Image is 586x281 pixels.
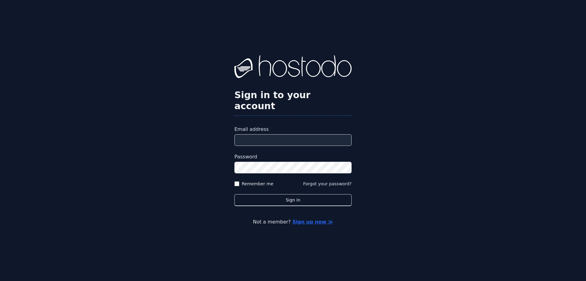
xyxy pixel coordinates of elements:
button: Forgot your password? [303,181,352,187]
h2: Sign in to your account [234,90,352,112]
label: Remember me [242,181,273,187]
p: Not a member? [29,218,557,226]
img: Hostodo [234,55,352,80]
a: Sign up now ≫ [292,219,333,225]
label: Password [234,153,352,161]
label: Email address [234,126,352,133]
button: Sign in [234,194,352,206]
